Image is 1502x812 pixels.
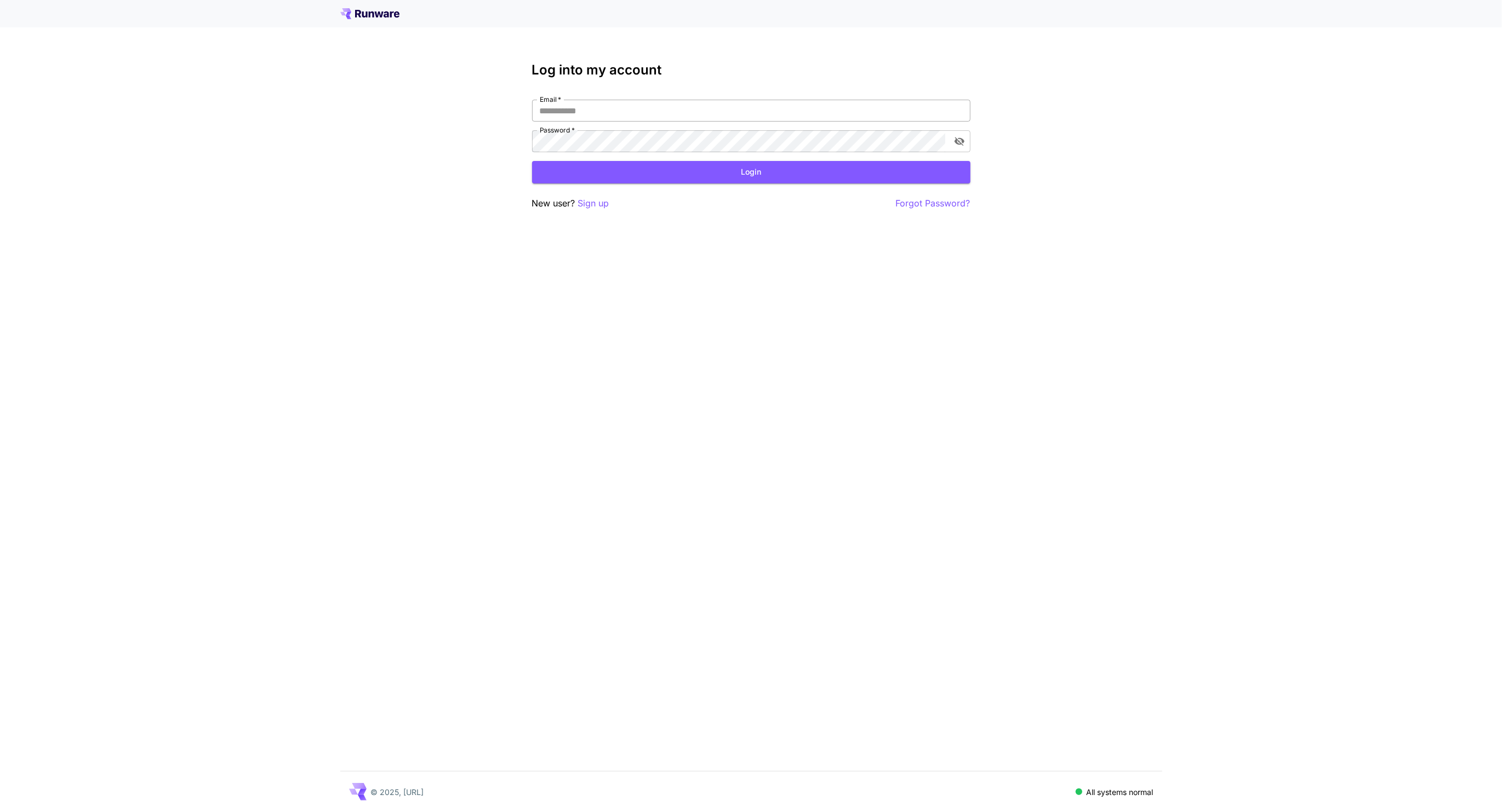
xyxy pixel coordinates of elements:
[1087,786,1153,798] p: All systems normal
[896,197,970,210] button: Forgot Password?
[532,161,970,183] button: Login
[578,197,609,210] button: Sign up
[950,131,969,151] button: toggle password visibility
[532,197,609,210] p: New user?
[532,62,970,78] h3: Log into my account
[540,95,561,104] label: Email
[540,125,575,135] label: Password
[371,786,424,798] p: © 2025, [URL]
